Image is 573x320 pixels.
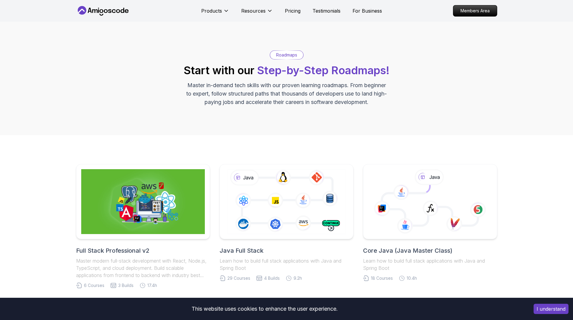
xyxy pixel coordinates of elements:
p: Roadmaps [276,52,297,58]
span: Step-by-Step Roadmaps! [257,64,390,77]
a: Pricing [285,7,300,14]
h2: Full Stack Professional v2 [76,246,210,255]
h2: Core Java (Java Master Class) [363,246,497,255]
p: Resources [241,7,266,14]
span: 9.2h [294,275,302,281]
span: 18 Courses [371,275,393,281]
h2: Java Full Stack [220,246,353,255]
p: Learn how to build full stack applications with Java and Spring Boot [363,257,497,272]
a: Java Full StackLearn how to build full stack applications with Java and Spring Boot29 Courses4 Bu... [220,164,353,281]
a: Core Java (Java Master Class)Learn how to build full stack applications with Java and Spring Boot... [363,164,497,281]
p: Members Area [453,5,497,16]
a: Full Stack Professional v2Full Stack Professional v2Master modern full-stack development with Rea... [76,164,210,288]
button: Resources [241,7,273,19]
a: Testimonials [313,7,340,14]
a: For Business [353,7,382,14]
img: Full Stack Professional v2 [81,169,205,234]
p: Learn how to build full stack applications with Java and Spring Boot [220,257,353,272]
span: 3 Builds [118,282,134,288]
p: Products [201,7,222,14]
span: 6 Courses [84,282,104,288]
button: Accept cookies [534,304,568,314]
button: Products [201,7,229,19]
span: 4 Builds [264,275,280,281]
span: 17.4h [147,282,157,288]
span: 10.4h [407,275,417,281]
div: This website uses cookies to enhance the user experience. [5,302,525,315]
a: Members Area [453,5,497,17]
p: Master in-demand tech skills with our proven learning roadmaps. From beginner to expert, follow s... [186,81,388,106]
span: 29 Courses [227,275,250,281]
p: Master modern full-stack development with React, Node.js, TypeScript, and cloud deployment. Build... [76,257,210,279]
h2: Start with our [184,64,390,76]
